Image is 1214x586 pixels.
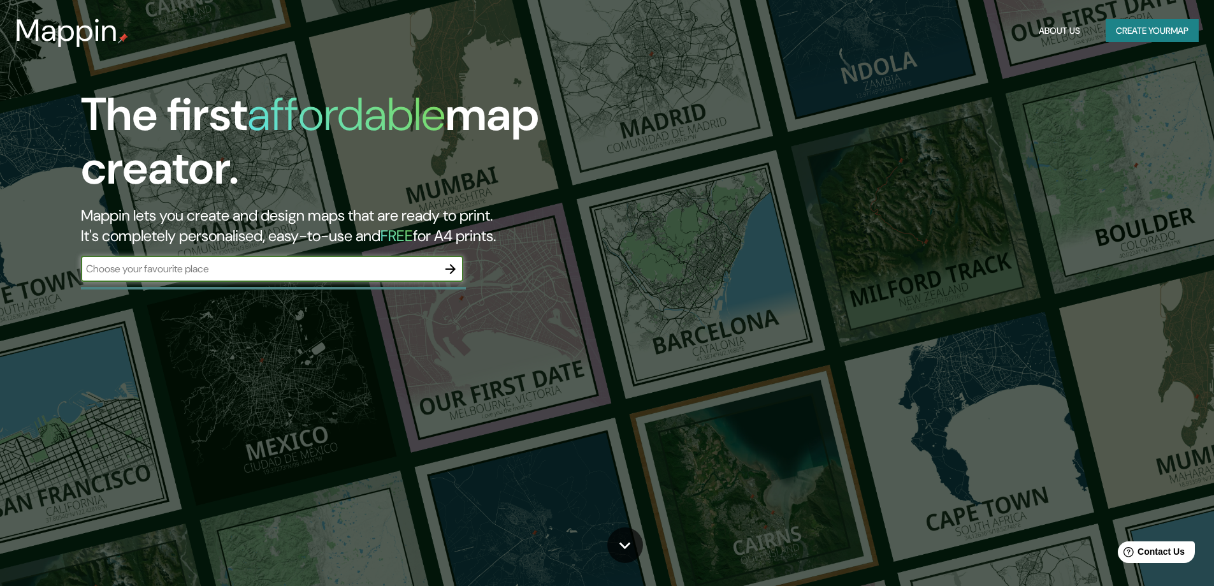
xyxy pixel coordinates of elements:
h1: affordable [247,85,445,144]
h2: Mappin lets you create and design maps that are ready to print. It's completely personalised, eas... [81,205,688,246]
h1: The first map creator. [81,88,688,205]
h3: Mappin [15,13,118,48]
img: mappin-pin [118,33,128,43]
input: Choose your favourite place [81,261,438,276]
button: About Us [1034,19,1085,43]
iframe: Help widget launcher [1101,536,1200,572]
h5: FREE [380,226,413,245]
button: Create yourmap [1106,19,1199,43]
